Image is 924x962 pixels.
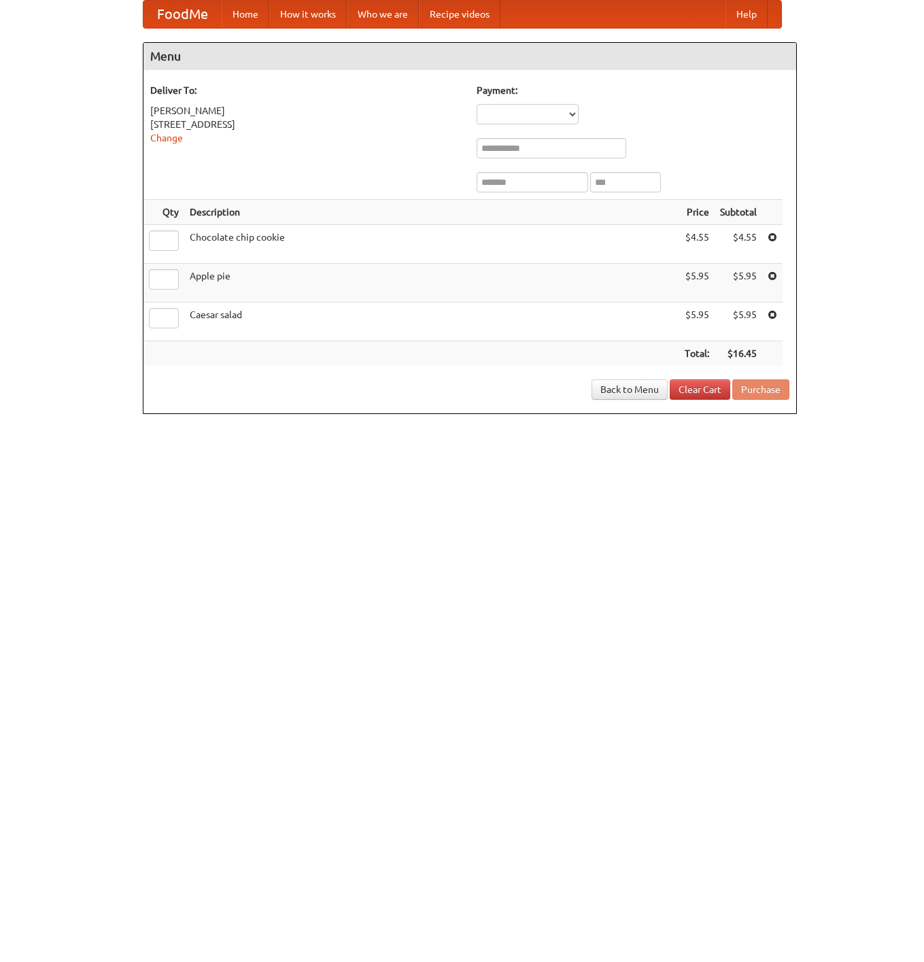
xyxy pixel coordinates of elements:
[679,341,715,366] th: Total:
[679,200,715,225] th: Price
[150,104,463,118] div: [PERSON_NAME]
[679,264,715,303] td: $5.95
[725,1,768,28] a: Help
[419,1,500,28] a: Recipe videos
[715,303,762,341] td: $5.95
[679,303,715,341] td: $5.95
[150,84,463,97] h5: Deliver To:
[269,1,347,28] a: How it works
[715,264,762,303] td: $5.95
[150,133,183,143] a: Change
[679,225,715,264] td: $4.55
[143,1,222,28] a: FoodMe
[715,200,762,225] th: Subtotal
[715,225,762,264] td: $4.55
[143,43,796,70] h4: Menu
[143,200,184,225] th: Qty
[184,225,679,264] td: Chocolate chip cookie
[670,379,730,400] a: Clear Cart
[150,118,463,131] div: [STREET_ADDRESS]
[184,303,679,341] td: Caesar salad
[477,84,789,97] h5: Payment:
[184,200,679,225] th: Description
[184,264,679,303] td: Apple pie
[715,341,762,366] th: $16.45
[592,379,668,400] a: Back to Menu
[347,1,419,28] a: Who we are
[222,1,269,28] a: Home
[732,379,789,400] button: Purchase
